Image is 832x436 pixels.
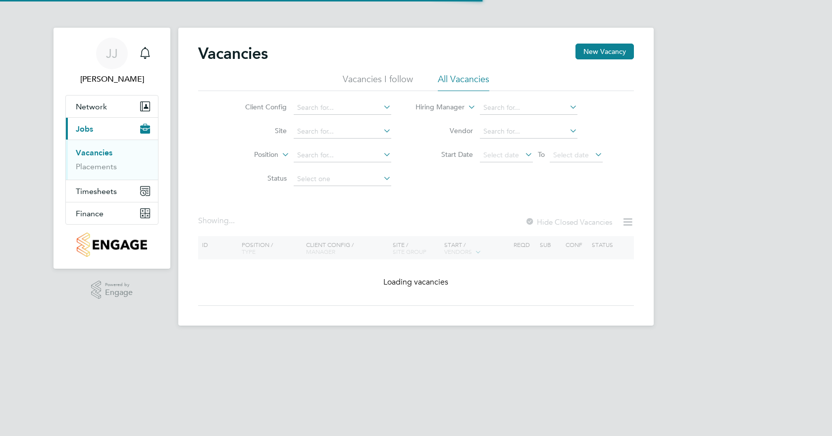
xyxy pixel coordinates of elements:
a: Go to home page [65,233,158,257]
label: Status [230,174,287,183]
a: Vacancies [76,148,112,157]
label: Site [230,126,287,135]
input: Search for... [294,125,391,139]
span: JJ [106,47,118,60]
button: Network [66,96,158,117]
span: ... [229,216,235,226]
h2: Vacancies [198,44,268,63]
span: Jobs [76,124,93,134]
button: Timesheets [66,180,158,202]
li: All Vacancies [438,73,489,91]
img: countryside-properties-logo-retina.png [77,233,147,257]
label: Vendor [416,126,473,135]
button: Finance [66,202,158,224]
button: New Vacancy [575,44,634,59]
button: Jobs [66,118,158,140]
a: JJ[PERSON_NAME] [65,38,158,85]
a: Placements [76,162,117,171]
label: Start Date [416,150,473,159]
input: Search for... [294,148,391,162]
label: Hiring Manager [408,102,465,112]
span: Network [76,102,107,111]
span: Timesheets [76,187,117,196]
input: Search for... [480,101,577,115]
label: Hide Closed Vacancies [525,217,612,227]
div: Jobs [66,140,158,180]
span: Finance [76,209,104,218]
li: Vacancies I follow [343,73,413,91]
span: To [535,148,548,161]
span: Joshua James [65,73,158,85]
span: Select date [553,150,589,159]
label: Client Config [230,102,287,111]
span: Engage [105,289,133,297]
input: Select one [294,172,391,186]
div: Showing [198,216,237,226]
a: Powered byEngage [91,281,133,299]
span: Select date [483,150,519,159]
input: Search for... [294,101,391,115]
nav: Main navigation [53,28,170,269]
label: Position [221,150,278,160]
input: Search for... [480,125,577,139]
span: Powered by [105,281,133,289]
